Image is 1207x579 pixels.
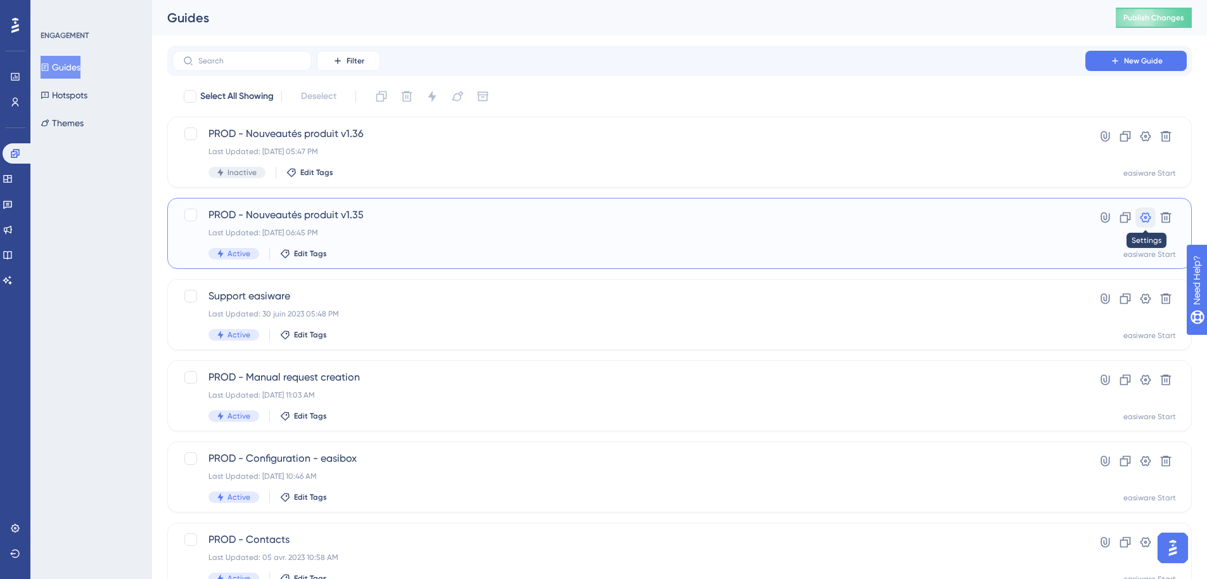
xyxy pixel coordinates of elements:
[227,492,250,502] span: Active
[227,411,250,421] span: Active
[208,370,1049,385] span: PROD - Manual request creation
[347,56,364,66] span: Filter
[294,249,327,259] span: Edit Tags
[227,167,257,178] span: Inactive
[1123,493,1176,503] div: easiware Start
[208,471,1049,481] div: Last Updated: [DATE] 10:46 AM
[198,56,301,65] input: Search
[1123,13,1184,23] span: Publish Changes
[1123,249,1176,259] div: easiware Start
[200,89,274,104] span: Select All Showing
[227,249,250,259] span: Active
[208,390,1049,400] div: Last Updated: [DATE] 11:03 AM
[167,9,1084,27] div: Guides
[1116,8,1192,28] button: Publish Changes
[41,84,87,107] button: Hotspots
[208,451,1049,466] span: PROD - Configuration - easibox
[294,411,327,421] span: Edit Tags
[208,289,1049,304] span: Support easiware
[1123,330,1176,341] div: easiware Start
[208,126,1049,141] span: PROD - Nouveautés produit v1.36
[208,146,1049,157] div: Last Updated: [DATE] 05:47 PM
[227,330,250,340] span: Active
[208,207,1049,223] span: PROD - Nouveautés produit v1.35
[208,552,1049,563] div: Last Updated: 05 avr. 2023 10:58 AM
[294,330,327,340] span: Edit Tags
[208,228,1049,238] div: Last Updated: [DATE] 06:45 PM
[1154,529,1192,567] iframe: UserGuiding AI Assistant Launcher
[294,492,327,502] span: Edit Tags
[280,249,327,259] button: Edit Tags
[208,532,1049,547] span: PROD - Contacts
[280,330,327,340] button: Edit Tags
[280,492,327,502] button: Edit Tags
[30,3,79,18] span: Need Help?
[301,89,336,104] span: Deselect
[1124,56,1163,66] span: New Guide
[290,85,348,108] button: Deselect
[41,112,84,134] button: Themes
[286,167,333,178] button: Edit Tags
[41,56,80,79] button: Guides
[41,30,89,41] div: ENGAGEMENT
[1123,412,1176,422] div: easiware Start
[300,167,333,178] span: Edit Tags
[1085,51,1187,71] button: New Guide
[208,309,1049,319] div: Last Updated: 30 juin 2023 05:48 PM
[317,51,380,71] button: Filter
[280,411,327,421] button: Edit Tags
[1123,168,1176,178] div: easiware Start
